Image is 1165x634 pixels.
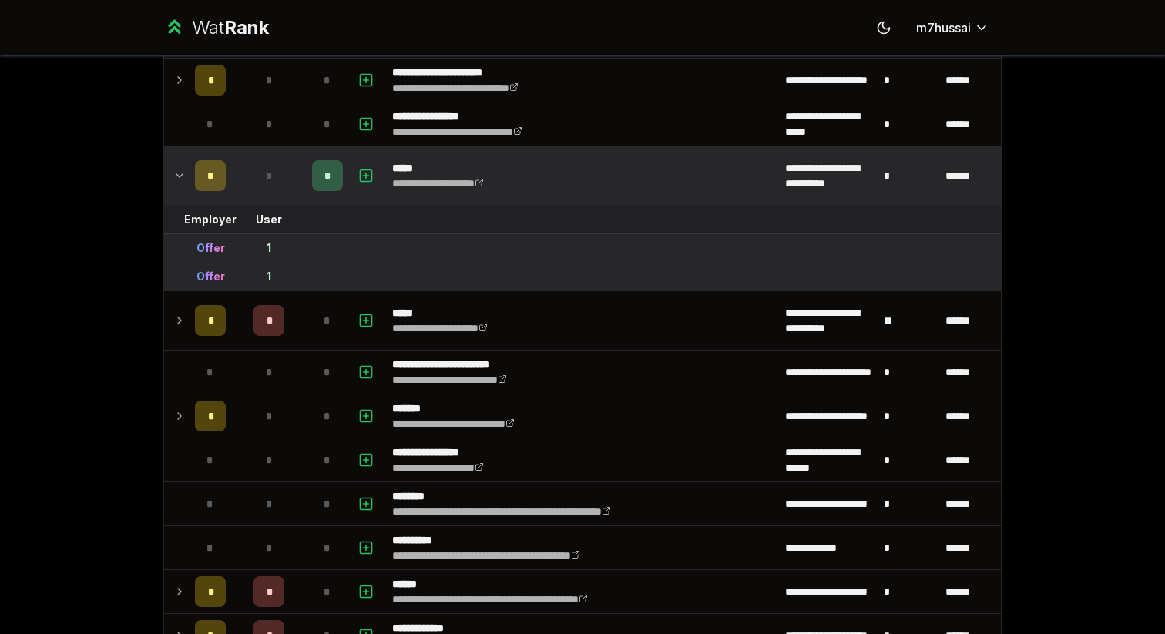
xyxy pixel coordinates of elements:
td: User [232,206,306,233]
div: 1 [267,240,271,256]
a: WatRank [163,15,269,40]
span: Rank [224,16,269,39]
td: Employer [189,206,232,233]
div: 1 [267,269,271,284]
div: Offer [196,269,225,284]
button: m7hussai [904,14,1002,42]
div: Offer [196,240,225,256]
span: m7hussai [916,18,971,37]
div: Wat [192,15,269,40]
